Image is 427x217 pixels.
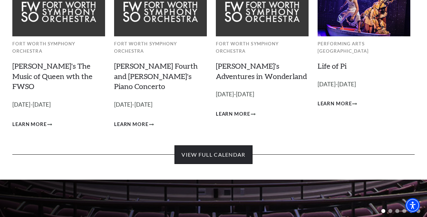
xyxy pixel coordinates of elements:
[318,100,352,108] span: Learn More
[12,120,52,129] a: Learn More Windborne's The Music of Queen wth the FWSO
[216,40,309,55] p: Fort Worth Symphony Orchestra
[174,145,252,164] a: View Full Calendar
[318,40,410,55] p: Performing Arts [GEOGRAPHIC_DATA]
[114,40,207,55] p: Fort Worth Symphony Orchestra
[216,110,256,118] a: Learn More Alice's Adventures in Wonderland
[12,100,105,110] p: [DATE]-[DATE]
[114,100,207,110] p: [DATE]-[DATE]
[114,61,198,91] a: [PERSON_NAME] Fourth and [PERSON_NAME]'s Piano Concerto
[12,61,92,91] a: [PERSON_NAME]'s The Music of Queen wth the FWSO
[12,120,47,129] span: Learn More
[216,61,307,81] a: [PERSON_NAME]'s Adventures in Wonderland
[216,110,250,118] span: Learn More
[216,90,309,99] p: [DATE]-[DATE]
[405,198,420,213] div: Accessibility Menu
[114,120,154,129] a: Learn More Brahms Fourth and Grieg's Piano Concerto
[114,120,148,129] span: Learn More
[12,40,105,55] p: Fort Worth Symphony Orchestra
[318,80,410,89] p: [DATE]-[DATE]
[318,100,357,108] a: Learn More Life of Pi
[318,61,347,70] a: Life of Pi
